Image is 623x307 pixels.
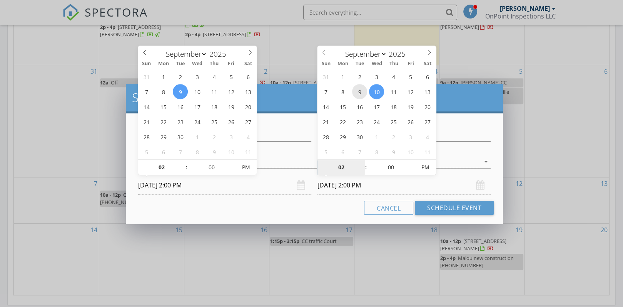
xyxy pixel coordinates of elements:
span: September 24, 2025 [369,114,384,129]
span: September 2, 2025 [352,69,367,84]
span: September 8, 2025 [335,84,350,99]
span: September 21, 2025 [139,114,154,129]
span: September 23, 2025 [173,114,188,129]
span: October 7, 2025 [173,144,188,159]
span: September 5, 2025 [403,69,418,84]
span: September 17, 2025 [190,99,205,114]
span: Wed [189,61,206,66]
span: September 2, 2025 [173,69,188,84]
i: arrow_drop_down [481,157,491,166]
span: October 6, 2025 [156,144,171,159]
span: September 19, 2025 [403,99,418,114]
input: Year [387,49,412,59]
span: Wed [368,61,385,66]
span: September 30, 2025 [173,129,188,144]
span: September 7, 2025 [139,84,154,99]
span: October 7, 2025 [352,144,367,159]
span: September 8, 2025 [156,84,171,99]
span: October 9, 2025 [386,144,401,159]
span: Sat [419,61,436,66]
span: Thu [206,61,223,66]
span: Fri [402,61,419,66]
span: Sun [138,61,155,66]
span: September 26, 2025 [403,114,418,129]
button: Schedule Event [415,201,494,215]
span: September 30, 2025 [352,129,367,144]
span: : [185,160,188,175]
span: September 24, 2025 [190,114,205,129]
span: September 6, 2025 [241,69,256,84]
span: October 1, 2025 [369,129,384,144]
span: September 14, 2025 [318,99,333,114]
span: September 28, 2025 [318,129,333,144]
span: October 1, 2025 [190,129,205,144]
span: : [365,160,367,175]
span: Tue [351,61,368,66]
span: September 10, 2025 [369,84,384,99]
span: September 15, 2025 [335,99,350,114]
span: September 13, 2025 [420,84,435,99]
span: October 6, 2025 [335,144,350,159]
span: September 3, 2025 [190,69,205,84]
span: September 13, 2025 [241,84,256,99]
span: September 9, 2025 [173,84,188,99]
span: September 18, 2025 [386,99,401,114]
span: September 14, 2025 [139,99,154,114]
span: September 27, 2025 [420,114,435,129]
span: September 18, 2025 [207,99,222,114]
span: September 4, 2025 [386,69,401,84]
span: August 31, 2025 [318,69,333,84]
span: September 19, 2025 [224,99,239,114]
span: September 21, 2025 [318,114,333,129]
span: Sat [240,61,257,66]
span: September 12, 2025 [224,84,239,99]
span: August 31, 2025 [139,69,154,84]
span: September 10, 2025 [190,84,205,99]
span: September 7, 2025 [318,84,333,99]
button: Cancel [364,201,413,215]
span: Click to toggle [235,160,256,175]
span: September 3, 2025 [369,69,384,84]
span: September 16, 2025 [352,99,367,114]
span: September 4, 2025 [207,69,222,84]
span: September 25, 2025 [207,114,222,129]
span: October 3, 2025 [224,129,239,144]
span: October 8, 2025 [190,144,205,159]
span: September 6, 2025 [420,69,435,84]
span: Thu [385,61,402,66]
span: Tue [172,61,189,66]
span: October 2, 2025 [207,129,222,144]
input: Select date [317,176,491,195]
span: September 20, 2025 [241,99,256,114]
span: Sun [317,61,334,66]
span: October 10, 2025 [224,144,239,159]
span: October 2, 2025 [386,129,401,144]
span: October 9, 2025 [207,144,222,159]
span: September 29, 2025 [156,129,171,144]
span: October 8, 2025 [369,144,384,159]
span: September 9, 2025 [352,84,367,99]
span: October 5, 2025 [318,144,333,159]
span: September 28, 2025 [139,129,154,144]
span: September 20, 2025 [420,99,435,114]
span: Mon [155,61,172,66]
span: September 17, 2025 [369,99,384,114]
h2: Schedule Event [132,90,497,105]
span: October 10, 2025 [403,144,418,159]
span: September 22, 2025 [335,114,350,129]
span: October 3, 2025 [403,129,418,144]
span: September 15, 2025 [156,99,171,114]
span: September 29, 2025 [335,129,350,144]
input: Year [207,49,232,59]
span: Mon [334,61,351,66]
span: September 12, 2025 [403,84,418,99]
span: September 11, 2025 [386,84,401,99]
span: October 4, 2025 [241,129,256,144]
span: October 4, 2025 [420,129,435,144]
input: Select date [138,176,311,195]
span: September 25, 2025 [386,114,401,129]
span: October 11, 2025 [241,144,256,159]
span: September 22, 2025 [156,114,171,129]
span: September 26, 2025 [224,114,239,129]
span: October 5, 2025 [139,144,154,159]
